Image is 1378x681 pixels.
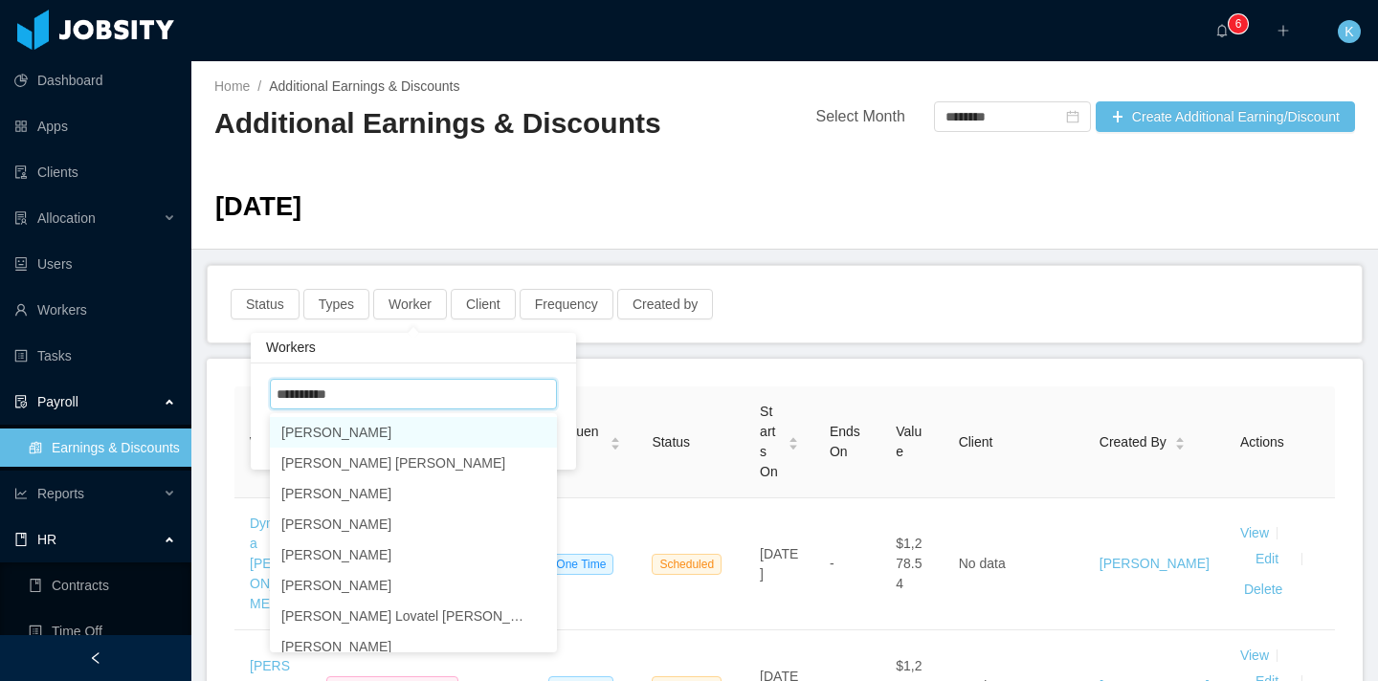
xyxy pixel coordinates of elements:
[250,516,296,611] a: Dymelza [PERSON_NAME]
[1215,24,1229,37] i: icon: bell
[788,435,798,441] i: icon: caret-up
[1277,24,1290,37] i: icon: plus
[373,289,447,319] button: Worker
[534,518,545,530] i: icon: check
[1100,556,1210,571] a: [PERSON_NAME]
[14,107,176,145] a: icon: appstoreApps
[1240,434,1284,450] span: Actions
[231,289,300,319] button: Status
[520,289,613,319] button: Frequency
[534,488,545,499] i: icon: check
[534,457,545,469] i: icon: check
[14,61,176,99] a: icon: pie-chartDashboard
[830,424,860,459] span: Ends On
[788,442,798,448] i: icon: caret-down
[534,427,545,438] i: icon: check
[959,556,1006,571] span: No data
[815,108,904,124] span: Select Month
[788,434,799,448] div: Sort
[611,435,621,441] i: icon: caret-up
[1066,110,1079,123] i: icon: calendar
[548,554,613,575] span: One Time
[1345,20,1353,43] span: K
[896,536,922,591] span: $1,278.54
[270,631,557,662] li: [PERSON_NAME]
[29,612,176,650] a: icon: profileTime Off
[1240,543,1294,574] button: Edit
[534,580,545,591] i: icon: check
[14,291,176,329] a: icon: userWorkers
[760,402,780,482] span: Starts On
[270,448,557,478] li: [PERSON_NAME] [PERSON_NAME]
[760,546,798,582] span: [DATE]
[534,610,545,622] i: icon: check
[451,289,516,319] button: Client
[1229,14,1248,33] sup: 6
[534,549,545,560] i: icon: check
[29,566,176,604] a: icon: bookContracts
[1100,432,1167,452] span: Created By
[270,478,557,509] li: [PERSON_NAME]
[14,395,28,408] i: icon: file-protect
[617,289,713,319] button: Created by
[270,417,557,448] li: [PERSON_NAME]
[830,556,834,571] span: -
[610,434,621,448] div: Sort
[14,245,176,283] a: icon: robotUsers
[14,487,28,500] i: icon: line-chart
[269,78,459,94] span: Additional Earnings & Discounts
[250,434,293,450] span: Worker
[29,428,176,467] a: icon: reconciliationEarnings & Discounts
[270,570,557,601] li: [PERSON_NAME]
[214,78,250,94] a: Home
[14,533,28,546] i: icon: book
[1174,435,1185,441] i: icon: caret-up
[14,337,176,375] a: icon: profileTasks
[534,641,545,652] i: icon: check
[37,394,78,409] span: Payroll
[1235,14,1242,33] p: 6
[214,104,785,143] h2: Additional Earnings & Discounts
[251,333,576,363] div: Workers
[1240,574,1286,604] button: Delete
[652,554,722,575] span: Scheduled
[215,191,301,221] span: [DATE]
[37,532,56,547] span: HR
[1240,648,1269,663] a: View
[1096,101,1355,132] button: icon: plusCreate Additional Earning/Discount
[270,601,557,631] li: [PERSON_NAME] Lovatel [PERSON_NAME]
[611,442,621,448] i: icon: caret-down
[270,539,557,570] li: [PERSON_NAME]
[14,153,176,191] a: icon: auditClients
[37,486,84,501] span: Reports
[896,424,922,459] span: Value
[959,434,993,450] span: Client
[1174,442,1185,448] i: icon: caret-down
[37,210,96,226] span: Allocation
[270,509,557,539] li: [PERSON_NAME]
[257,78,261,94] span: /
[652,434,690,450] span: Status
[1240,525,1269,540] a: View
[14,211,28,225] i: icon: solution
[1174,434,1186,448] div: Sort
[303,289,369,319] button: Types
